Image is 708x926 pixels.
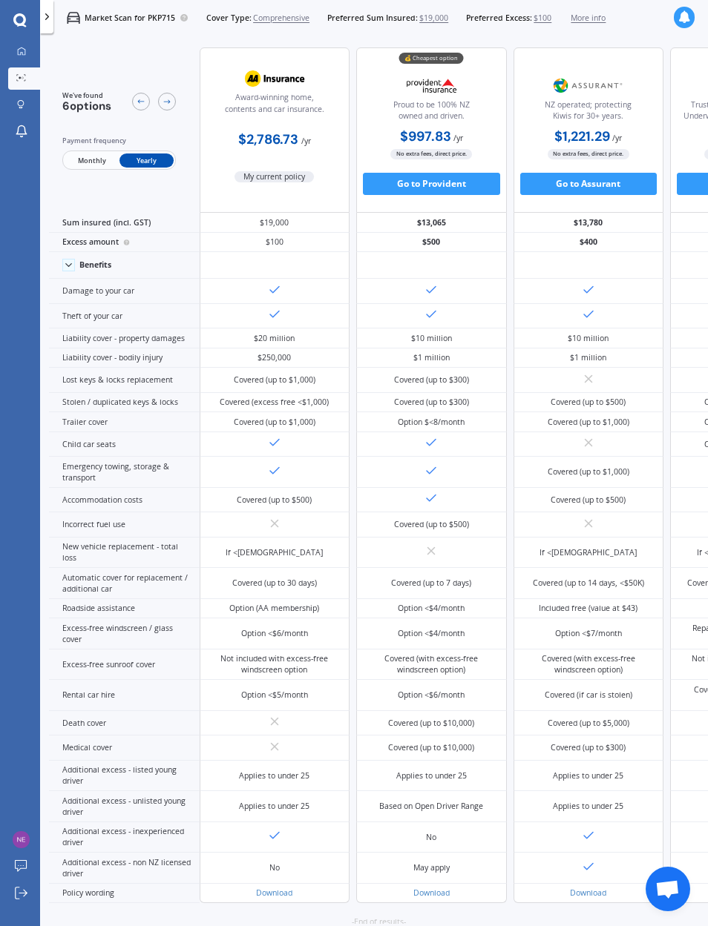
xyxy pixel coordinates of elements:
[49,711,200,736] div: Death cover
[551,397,626,408] div: Covered (up to $500)
[200,213,350,233] div: $19,000
[301,136,311,146] span: / yr
[49,457,200,488] div: Emergency towing, storage & transport
[200,233,350,253] div: $100
[390,149,472,159] span: No extra fees, direct price.
[241,628,308,639] div: Option <$6/month
[49,599,200,619] div: Roadside assistance
[49,761,200,792] div: Additional excess - listed young driver
[237,65,311,92] img: AA.webp
[533,578,644,589] div: Covered (up to 14 days, <$50K)
[256,887,292,898] a: Download
[553,770,623,781] div: Applies to under 25
[394,397,469,408] div: Covered (up to $300)
[327,13,418,24] span: Preferred Sum Insured:
[398,417,465,428] div: Option $<8/month
[388,742,474,753] div: Covered (up to $10,000)
[49,304,200,329] div: Theft of your car
[234,374,315,386] div: Covered (up to $1,000)
[520,173,658,195] button: Go to Assurant
[356,213,507,233] div: $13,065
[49,791,200,822] div: Additional excess - unlisted young driver
[395,72,468,99] img: Provident.png
[49,853,200,884] div: Additional excess - non NZ licensed driver
[551,72,625,99] img: Assurant.png
[67,11,80,24] img: car.f15378c7a67c060ca3f3.svg
[239,770,309,781] div: Applies to under 25
[570,352,606,363] div: $1 million
[62,90,111,101] span: We've found
[413,862,450,873] div: May apply
[568,333,609,344] div: $10 million
[62,135,176,146] div: Payment frequency
[258,352,291,363] div: $250,000
[49,279,200,304] div: Damage to your car
[49,328,200,348] div: Liability cover - property damages
[49,368,200,393] div: Lost keys & locks replacement
[238,130,298,148] b: $2,786.73
[49,432,200,457] div: Child car seats
[555,628,622,639] div: Option <$7/month
[237,495,312,506] div: Covered (up to $500)
[394,519,469,530] div: Covered (up to $500)
[49,233,200,253] div: Excess amount
[85,13,175,24] p: Market Scan for PKP715
[411,333,452,344] div: $10 million
[49,735,200,761] div: Medical cover
[514,233,664,253] div: $400
[234,417,315,428] div: Covered (up to $1,000)
[426,832,436,843] div: No
[534,13,551,24] span: $100
[539,603,637,614] div: Included free (value at $43)
[239,801,309,812] div: Applies to under 25
[119,153,174,168] span: Yearly
[523,99,655,128] div: NZ operated; protecting Kiwis for 30+ years.
[253,13,309,24] span: Comprehensive
[254,333,295,344] div: $20 million
[269,862,280,873] div: No
[391,578,471,589] div: Covered (up to 7 days)
[646,867,690,911] a: Open chat
[49,512,200,538] div: Incorrect fuel use
[209,92,341,120] div: Award-winning home, contents and car insurance.
[400,128,451,145] b: $997.83
[399,53,464,64] div: 💰 Cheapest option
[65,153,119,168] span: Monthly
[522,653,655,675] div: Covered (with excess-free windscreen option)
[49,884,200,904] div: Policy wording
[49,213,200,233] div: Sum insured (incl. GST)
[241,689,308,701] div: Option <$5/month
[235,171,314,182] span: My current policy
[554,128,610,145] b: $1,221.29
[466,13,532,24] span: Preferred Excess:
[612,133,622,143] span: / yr
[571,13,606,24] span: More info
[453,133,463,143] span: / yr
[398,689,465,701] div: Option <$6/month
[49,412,200,432] div: Trailer cover
[49,618,200,649] div: Excess-free windscreen / glass cover
[49,348,200,368] div: Liability cover - bodily injury
[548,466,629,477] div: Covered (up to $1,000)
[220,397,329,408] div: Covered (excess free <$1,000)
[208,653,341,675] div: Not included with excess-free windscreen option
[419,13,448,24] span: $19,000
[363,173,500,195] button: Go to Provident
[548,149,629,159] span: No extra fees, direct price.
[551,495,626,506] div: Covered (up to $500)
[366,99,497,128] div: Proud to be 100% NZ owned and driven.
[514,213,664,233] div: $13,780
[413,887,450,898] a: Download
[388,718,474,729] div: Covered (up to $10,000)
[545,689,632,701] div: Covered (if car is stolen)
[548,417,629,428] div: Covered (up to $1,000)
[49,538,200,569] div: New vehicle replacement - total loss
[356,233,507,253] div: $500
[570,887,606,898] a: Download
[413,352,450,363] div: $1 million
[49,649,200,681] div: Excess-free sunroof cover
[49,680,200,711] div: Rental car hire
[206,13,252,24] span: Cover Type:
[553,801,623,812] div: Applies to under 25
[398,603,465,614] div: Option <$4/month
